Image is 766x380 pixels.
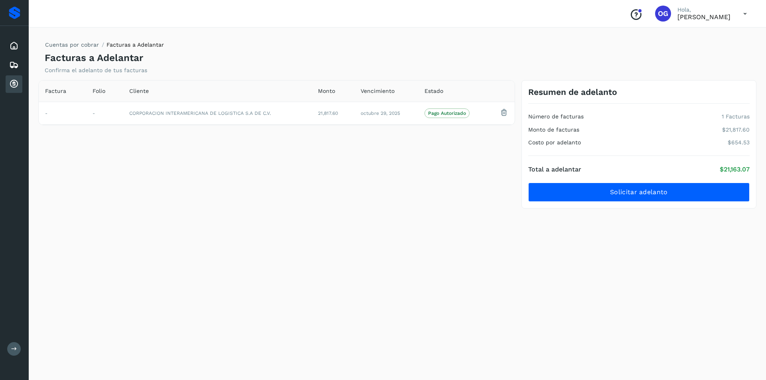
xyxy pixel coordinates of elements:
[123,102,312,124] td: CORPORACION INTERAMERICANA DE LOGISTICA S.A DE C.V.
[720,165,750,173] p: $21,163.07
[129,87,149,95] span: Cliente
[318,87,335,95] span: Monto
[528,113,584,120] h4: Número de facturas
[6,56,22,74] div: Embarques
[722,126,750,133] p: $21,817.60
[45,67,147,74] p: Confirma el adelanto de tus facturas
[728,139,750,146] p: $654.53
[361,110,400,116] span: octubre 29, 2025
[93,87,105,95] span: Folio
[428,110,466,116] p: Pago Autorizado
[722,113,750,120] p: 1 Facturas
[677,6,730,13] p: Hola,
[361,87,395,95] span: Vencimiento
[528,183,750,202] button: Solicitar adelanto
[528,139,581,146] h4: Costo por adelanto
[677,13,730,21] p: OSCAR GUZMAN LOPEZ
[6,75,22,93] div: Cuentas por cobrar
[39,102,86,124] td: -
[45,87,66,95] span: Factura
[318,110,338,116] span: 21,817.60
[528,87,617,97] h3: Resumen de adelanto
[86,102,123,124] td: -
[528,126,579,133] h4: Monto de facturas
[107,41,164,48] span: Facturas a Adelantar
[6,37,22,55] div: Inicio
[45,41,164,52] nav: breadcrumb
[610,188,667,197] span: Solicitar adelanto
[528,165,581,173] h4: Total a adelantar
[45,41,99,48] a: Cuentas por cobrar
[45,52,143,64] h4: Facturas a Adelantar
[424,87,443,95] span: Estado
